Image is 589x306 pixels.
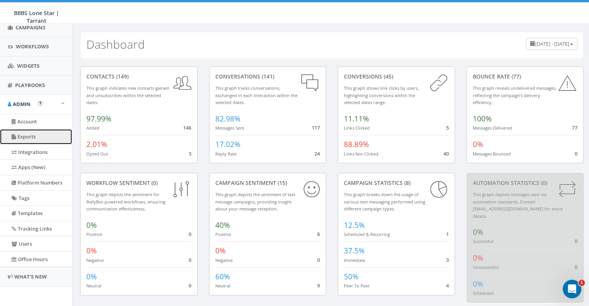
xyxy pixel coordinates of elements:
[473,179,578,187] div: Automation Statistics
[344,246,365,256] span: 37.5%
[86,272,97,282] span: 0%
[86,38,145,51] h2: Dashboard
[563,280,581,298] iframe: Intercom live chat
[14,273,47,280] span: What's New
[215,114,240,124] span: 82.98%
[403,179,410,186] span: (8)
[17,62,39,69] span: Widgets
[344,179,449,187] div: Campaign Statistics
[473,290,494,296] small: Scheduled
[86,191,165,212] small: This graph depicts the sentiment for RallyBot-powered workflows, ensuring communication effective...
[473,238,493,244] small: Successful
[473,253,483,263] span: 0%
[473,151,511,157] small: Messages Bounced
[446,256,449,263] span: 3
[86,257,104,263] small: Negative
[344,114,369,124] span: 11.11%
[14,9,59,24] span: BBBS Lone Star | Tarrant
[344,257,365,263] small: Immediate
[215,220,230,230] span: 40%
[13,101,31,108] span: Admin
[317,256,320,263] span: 0
[575,150,577,157] span: 0
[312,124,320,131] span: 117
[317,231,320,238] span: 6
[443,150,449,157] span: 40
[16,43,49,50] span: Workflows
[344,191,425,212] small: This graph breaks down the usage of various text messaging performed using different campaign types.
[215,179,320,187] div: Campaign Sentiment
[579,280,585,286] span: 1
[344,85,419,105] small: This graph shows link clicks by users, highlighting conversions within the selected dates range.
[86,151,108,157] small: Opted Out
[189,282,191,289] span: 0
[382,73,393,80] span: (45)
[215,283,230,289] small: Neutral
[86,114,112,124] span: 97.99%
[86,179,191,187] div: Workflow Sentiment
[15,24,45,31] span: Campaigns
[215,231,231,237] small: Positive
[344,125,370,131] small: Links Clicked
[344,139,369,149] span: 88.89%
[446,231,449,238] span: 1
[260,73,274,80] span: (141)
[215,125,244,131] small: Messages Sent
[86,283,101,289] small: Neutral
[215,139,240,149] span: 17.02%
[446,282,449,289] span: 4
[344,231,390,237] small: Scheduled & Recurring
[215,257,233,263] small: Negative
[86,73,191,80] div: contacts
[535,40,569,47] span: [DATE] - [DATE]
[575,238,577,244] span: 0
[183,124,191,131] span: 146
[38,101,43,106] button: Open In-App Guide
[446,124,449,131] span: 5
[344,283,370,289] small: Peer To Peer
[215,272,230,282] span: 60%
[344,151,378,157] small: Links Not Clicked
[189,231,191,238] span: 0
[215,151,237,157] small: Reply Rate
[539,179,547,186] span: (0)
[314,150,320,157] span: 24
[86,85,169,105] small: This graph indicates new contacts gained and unsubscribes within the selected dates.
[473,114,492,124] span: 100%
[215,73,320,80] div: conversations
[86,220,97,230] span: 0%
[473,191,563,219] small: This graph depicts messages sent via automation standards. Contact [EMAIL_ADDRESS][DOMAIN_NAME] f...
[215,246,226,256] span: 0%
[189,256,191,263] span: 0
[86,125,100,131] small: Added
[344,220,365,230] span: 12.5%
[473,279,483,289] span: 0%
[344,272,359,282] span: 50%
[86,246,97,256] span: 0%
[215,85,297,105] small: This graph tracks conversations, exchanged in each interaction within the selected dates.
[575,263,577,270] span: 0
[115,73,129,80] span: (149)
[572,124,577,131] span: 77
[510,73,521,80] span: (77)
[86,231,102,237] small: Positive
[276,179,287,186] span: (15)
[473,73,578,80] div: Bounce Rate
[317,282,320,289] span: 9
[473,264,499,270] small: Unsuccessful
[215,191,295,212] small: This graph depicts the sentiment of text message campaigns, providing insight about your message ...
[473,227,483,237] span: 0%
[473,125,512,131] small: Messages Delivered
[473,85,556,105] small: This graph reveals undelivered messages, reflecting the campaign's delivery efficiency.
[473,139,483,149] span: 0%
[86,139,107,149] span: 2.01%
[189,150,191,157] span: 3
[150,179,158,186] span: (0)
[344,73,449,80] div: conversions
[15,82,45,89] span: Playbooks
